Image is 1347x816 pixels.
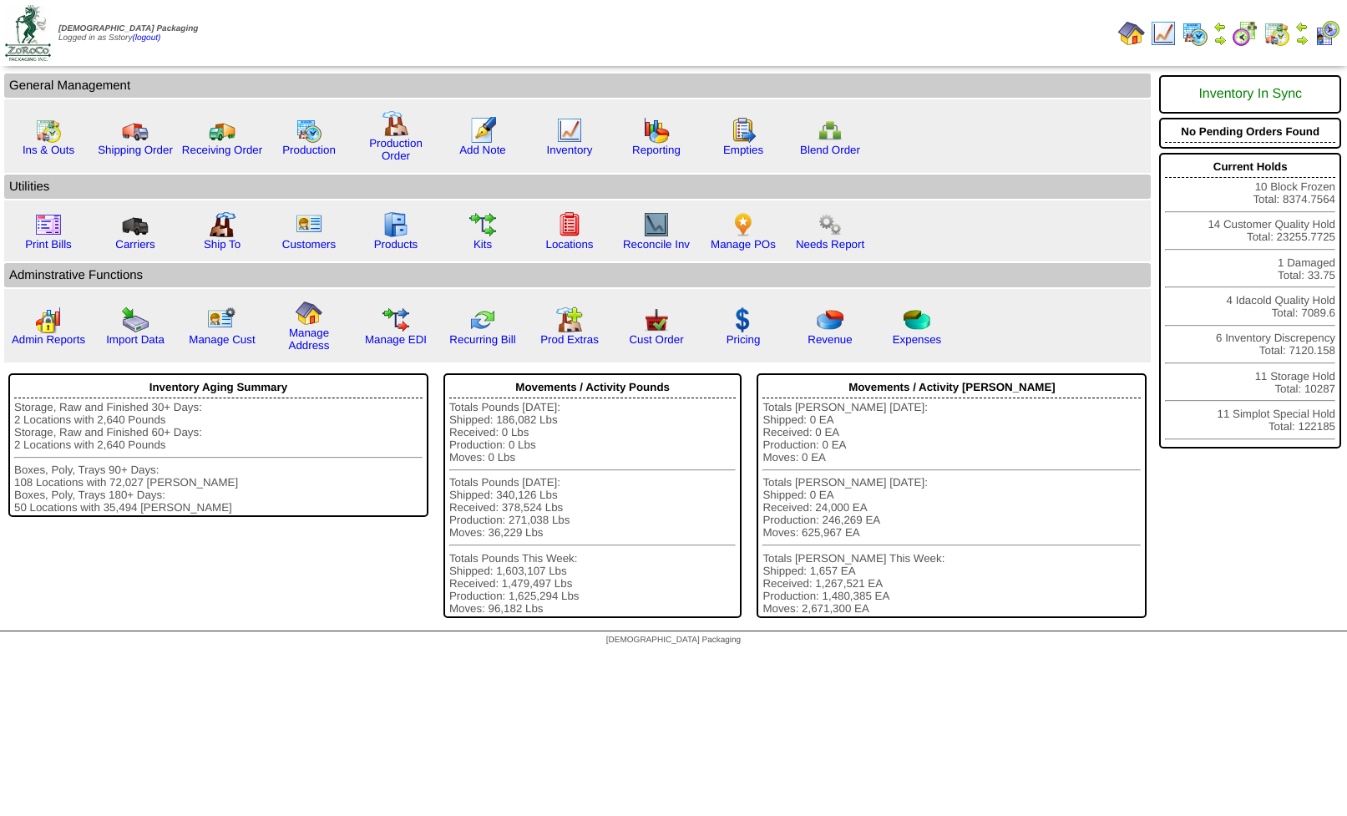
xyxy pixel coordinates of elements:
img: graph2.png [35,307,62,333]
a: Locations [545,238,593,251]
img: home.gif [296,300,322,327]
td: Utilities [4,175,1151,199]
a: Ship To [204,238,241,251]
div: Storage, Raw and Finished 30+ Days: 2 Locations with 2,640 Pounds Storage, Raw and Finished 60+ D... [14,401,423,514]
a: Production [282,144,336,156]
img: customers.gif [296,211,322,238]
a: Products [374,238,418,251]
img: prodextras.gif [556,307,583,333]
a: Admin Reports [12,333,85,346]
img: calendarprod.gif [1182,20,1208,47]
img: network.png [817,117,843,144]
img: line_graph.gif [556,117,583,144]
img: truck3.gif [122,211,149,238]
img: arrowright.gif [1213,33,1227,47]
img: edi.gif [382,307,409,333]
td: General Management [4,73,1151,98]
a: Empties [723,144,763,156]
a: Receiving Order [182,144,262,156]
img: calendarprod.gif [296,117,322,144]
a: Cust Order [629,333,683,346]
span: [DEMOGRAPHIC_DATA] Packaging [58,24,198,33]
div: Totals Pounds [DATE]: Shipped: 186,082 Lbs Received: 0 Lbs Production: 0 Lbs Moves: 0 Lbs Totals ... [449,401,737,615]
div: Movements / Activity [PERSON_NAME] [762,377,1141,398]
img: calendarcustomer.gif [1314,20,1340,47]
a: Import Data [106,333,165,346]
img: line_graph.gif [1150,20,1177,47]
img: arrowright.gif [1295,33,1309,47]
img: line_graph2.gif [643,211,670,238]
img: pie_chart.png [817,307,843,333]
img: import.gif [122,307,149,333]
div: Inventory In Sync [1165,79,1335,110]
img: truck2.gif [209,117,235,144]
img: orders.gif [469,117,496,144]
div: 10 Block Frozen Total: 8374.7564 14 Customer Quality Hold Total: 23255.7725 1 Damaged Total: 33.7... [1159,153,1341,449]
img: factory2.gif [209,211,235,238]
img: factory.gif [382,110,409,137]
a: Customers [282,238,336,251]
img: graph.gif [643,117,670,144]
span: Logged in as Sstory [58,24,198,43]
img: calendarblend.gif [1232,20,1258,47]
img: pie_chart2.png [904,307,930,333]
a: Add Note [459,144,506,156]
img: truck.gif [122,117,149,144]
a: (logout) [132,33,160,43]
img: cust_order.png [643,307,670,333]
a: Print Bills [25,238,72,251]
img: home.gif [1118,20,1145,47]
div: Inventory Aging Summary [14,377,423,398]
a: Needs Report [796,238,864,251]
a: Blend Order [800,144,860,156]
a: Recurring Bill [449,333,515,346]
div: No Pending Orders Found [1165,121,1335,143]
img: zoroco-logo-small.webp [5,5,51,61]
a: Inventory [547,144,593,156]
td: Adminstrative Functions [4,263,1151,287]
div: Movements / Activity Pounds [449,377,737,398]
a: Manage Cust [189,333,255,346]
a: Expenses [893,333,942,346]
img: cabinet.gif [382,211,409,238]
a: Ins & Outs [23,144,74,156]
img: invoice2.gif [35,211,62,238]
img: arrowleft.gif [1295,20,1309,33]
a: Revenue [808,333,852,346]
img: workflow.png [817,211,843,238]
a: Manage POs [711,238,776,251]
a: Manage EDI [365,333,427,346]
img: calendarinout.gif [35,117,62,144]
a: Pricing [727,333,761,346]
a: Manage Address [289,327,330,352]
img: arrowleft.gif [1213,20,1227,33]
a: Carriers [115,238,154,251]
img: workorder.gif [730,117,757,144]
a: Reporting [632,144,681,156]
span: [DEMOGRAPHIC_DATA] Packaging [606,636,741,645]
a: Prod Extras [540,333,599,346]
div: Totals [PERSON_NAME] [DATE]: Shipped: 0 EA Received: 0 EA Production: 0 EA Moves: 0 EA Totals [PE... [762,401,1141,615]
div: Current Holds [1165,156,1335,178]
img: calendarinout.gif [1263,20,1290,47]
img: locations.gif [556,211,583,238]
img: workflow.gif [469,211,496,238]
img: reconcile.gif [469,307,496,333]
img: dollar.gif [730,307,757,333]
a: Kits [473,238,492,251]
img: po.png [730,211,757,238]
a: Shipping Order [98,144,173,156]
img: managecust.png [207,307,238,333]
a: Production Order [369,137,423,162]
a: Reconcile Inv [623,238,690,251]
